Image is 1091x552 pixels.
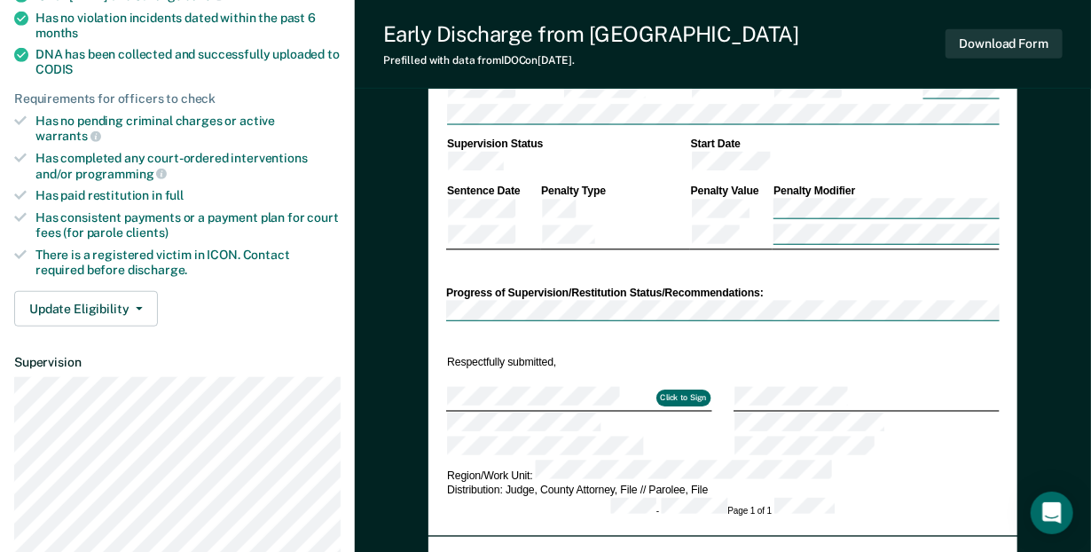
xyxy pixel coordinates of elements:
th: Supervision Status [446,137,689,151]
div: Has no pending criminal charges or active [35,114,341,144]
div: Requirements for officers to check [14,91,341,106]
button: Update Eligibility [14,291,158,327]
th: Penalty Type [540,184,689,198]
span: warrants [35,129,101,143]
div: DNA has been collected and successfully uploaded to [35,47,341,77]
td: Region/Work Unit: Distribution: Judge, County Attorney, File // Parolee, File [446,460,1000,498]
div: Early Discharge from [GEOGRAPHIC_DATA] [383,21,799,47]
div: Prefilled with data from IDOC on [DATE] . [383,54,799,67]
th: Start Date [690,137,1000,151]
th: Sentence Date [446,184,540,198]
th: Penalty Modifier [773,184,1000,198]
dt: Supervision [14,355,341,370]
div: Has consistent payments or a payment plan for court fees (for parole [35,210,341,241]
button: Download Form [946,29,1063,59]
td: Respectfully submitted, [446,354,711,370]
div: - Page 1 of 1 [611,498,836,517]
div: Has paid restitution in [35,188,341,203]
span: discharge. [128,263,188,277]
div: Progress of Supervision/Restitution Status/Recommendations: [446,286,1000,300]
span: months [35,26,78,40]
div: Has completed any court-ordered interventions and/or [35,151,341,181]
div: Open Intercom Messenger [1031,492,1073,534]
span: clients) [126,225,169,240]
button: Click to Sign [656,390,710,407]
th: Penalty Value [690,184,773,198]
div: Has no violation incidents dated within the past 6 [35,11,341,41]
span: CODIS [35,62,73,76]
span: full [165,188,184,202]
div: There is a registered victim in ICON. Contact required before [35,248,341,278]
span: programming [75,167,167,181]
